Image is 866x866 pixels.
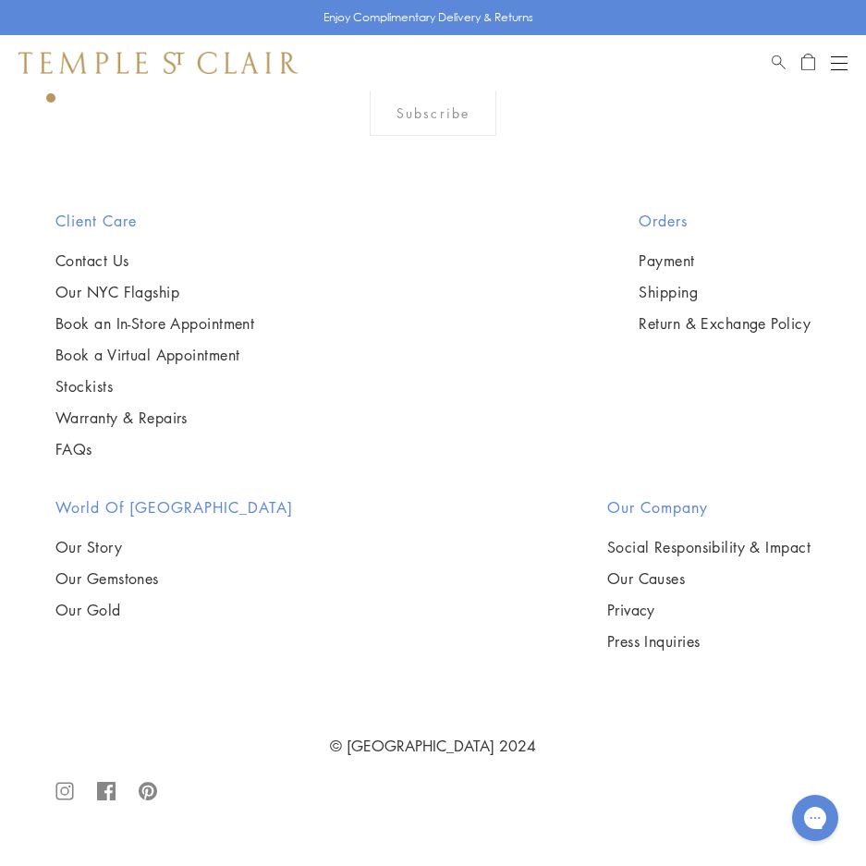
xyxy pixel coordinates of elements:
[55,376,254,396] a: Stockists
[55,568,293,589] a: Our Gemstones
[639,210,811,232] h2: Orders
[55,600,293,620] a: Our Gold
[639,313,811,334] a: Return & Exchange Policy
[639,282,811,302] a: Shipping
[639,250,811,271] a: Payment
[370,90,496,136] div: Subscribe
[55,210,254,232] h2: Client Care
[55,408,254,428] a: Warranty & Repairs
[55,250,254,271] a: Contact Us
[831,52,848,74] button: Open navigation
[55,439,254,459] a: FAQs
[801,52,815,74] a: Open Shopping Bag
[55,496,293,518] h2: World of [GEOGRAPHIC_DATA]
[607,631,811,652] a: Press Inquiries
[323,8,533,27] p: Enjoy Complimentary Delivery & Returns
[330,736,536,756] a: © [GEOGRAPHIC_DATA] 2024
[607,568,811,589] a: Our Causes
[607,600,811,620] a: Privacy
[772,52,786,74] a: Search
[55,313,254,334] a: Book an In-Store Appointment
[55,282,254,302] a: Our NYC Flagship
[783,788,848,848] iframe: Gorgias live chat messenger
[55,345,254,365] a: Book a Virtual Appointment
[18,52,298,74] img: Temple St. Clair
[607,496,811,518] h2: Our Company
[55,537,293,557] a: Our Story
[607,537,811,557] a: Social Responsibility & Impact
